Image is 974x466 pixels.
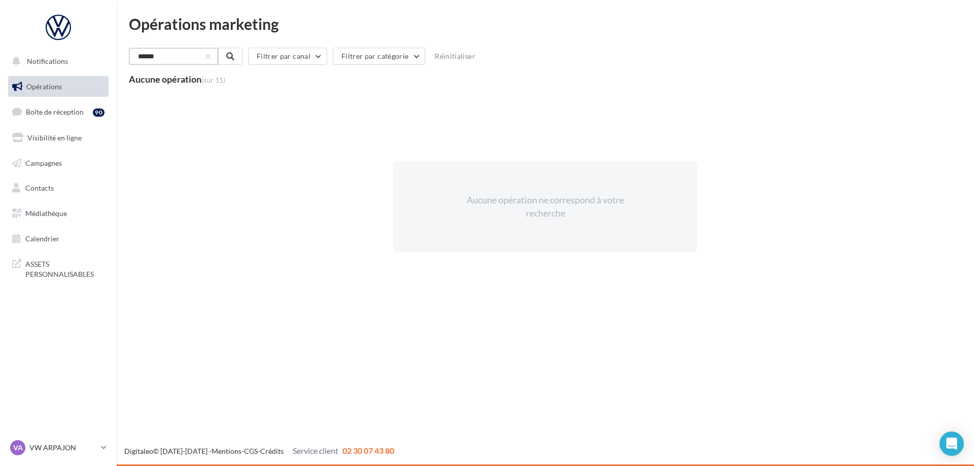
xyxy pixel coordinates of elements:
[244,447,258,455] a: CGS
[940,432,964,456] div: Open Intercom Messenger
[129,75,225,84] div: Aucune opération
[260,447,284,455] a: Crédits
[6,253,111,283] a: ASSETS PERSONNALISABLES
[25,158,62,167] span: Campagnes
[6,228,111,249] a: Calendrier
[6,101,111,123] a: Boîte de réception90
[6,127,111,149] a: Visibilité en ligne
[29,443,97,453] p: VW ARPAJON
[25,209,67,218] span: Médiathèque
[25,234,59,243] span: Calendrier
[6,203,111,224] a: Médiathèque
[201,76,225,84] span: (sur 11)
[248,48,327,65] button: Filtrer par canal
[93,109,105,117] div: 90
[6,76,111,97] a: Opérations
[25,257,105,279] span: ASSETS PERSONNALISABLES
[124,447,153,455] a: Digitaleo
[124,447,394,455] span: © [DATE]-[DATE] - - -
[6,177,111,199] a: Contacts
[6,153,111,174] a: Campagnes
[129,16,962,31] div: Opérations marketing
[342,446,394,455] span: 02 30 07 43 80
[333,48,425,65] button: Filtrer par catégorie
[293,446,338,455] span: Service client
[27,57,68,65] span: Notifications
[25,184,54,192] span: Contacts
[27,133,82,142] span: Visibilité en ligne
[458,194,633,220] div: Aucune opération ne correspond à votre recherche
[26,107,84,116] span: Boîte de réception
[8,438,109,457] a: VA VW ARPAJON
[212,447,241,455] a: Mentions
[26,82,62,91] span: Opérations
[13,443,23,453] span: VA
[6,51,107,72] button: Notifications
[431,50,479,62] button: Réinitialiser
